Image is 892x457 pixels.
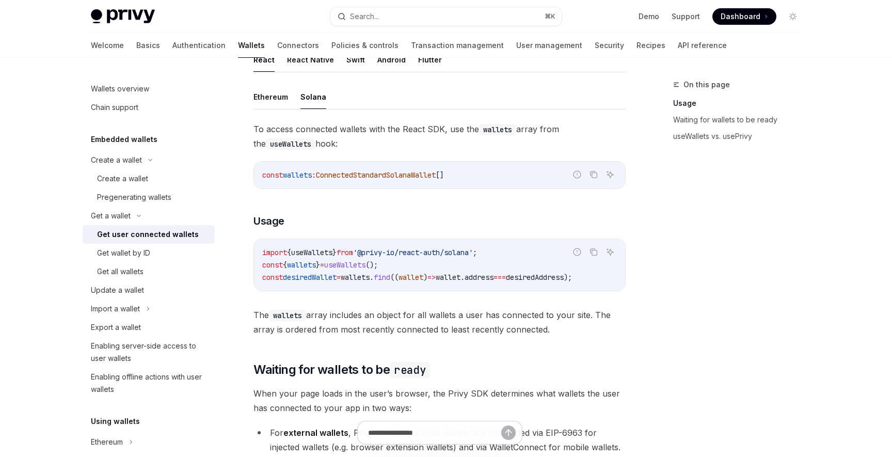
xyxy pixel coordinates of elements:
[603,168,617,181] button: Ask AI
[283,273,337,282] span: desiredWallet
[423,273,427,282] span: )
[353,248,473,257] span: '@privy-io/react-auth/solana'
[636,33,665,58] a: Recipes
[269,310,306,321] code: wallets
[427,273,436,282] span: =>
[83,80,215,98] a: Wallets overview
[332,248,337,257] span: }
[266,138,315,150] code: useWallets
[91,415,140,428] h5: Using wallets
[283,260,287,270] span: {
[493,273,506,282] span: ===
[91,436,123,448] div: Ethereum
[91,210,131,222] div: Get a wallet
[91,9,155,24] img: light logo
[287,260,316,270] span: wallets
[639,11,659,22] a: Demo
[683,78,730,91] span: On this page
[350,10,379,23] div: Search...
[506,273,564,282] span: desiredAddress
[678,33,727,58] a: API reference
[83,281,215,300] a: Update a wallet
[374,273,390,282] span: find
[91,133,157,146] h5: Embedded wallets
[91,33,124,58] a: Welcome
[262,170,283,180] span: const
[91,321,141,334] div: Export a wallet
[390,362,430,378] code: ready
[570,245,584,259] button: Report incorrect code
[672,11,700,22] a: Support
[262,273,283,282] span: const
[91,154,142,166] div: Create a wallet
[721,11,760,22] span: Dashboard
[399,273,423,282] span: wallet
[316,260,320,270] span: }
[83,368,215,399] a: Enabling offline actions with user wallets
[587,245,600,259] button: Copy the contents from the code block
[331,33,399,58] a: Policies & controls
[91,284,144,296] div: Update a wallet
[390,273,399,282] span: ((
[277,33,319,58] a: Connectors
[411,33,504,58] a: Transaction management
[479,124,516,135] code: wallets
[253,308,626,337] span: The array includes an object for all wallets a user has connected to your site. The array is orde...
[291,248,332,257] span: useWallets
[262,248,287,257] span: import
[501,426,516,440] button: Send message
[312,170,316,180] span: :
[545,12,555,21] span: ⌘ K
[337,248,353,257] span: from
[418,48,442,72] button: Flutter
[83,262,215,281] a: Get all wallets
[673,128,809,145] a: useWallets vs. usePrivy
[253,85,288,109] button: Ethereum
[97,228,199,241] div: Get user connected wallets
[238,33,265,58] a: Wallets
[324,260,365,270] span: useWallets
[283,170,312,180] span: wallets
[320,260,324,270] span: =
[83,225,215,244] a: Get user connected wallets
[346,48,365,72] button: Swift
[253,386,626,415] span: When your page loads in the user’s browser, the Privy SDK determines what wallets the user has co...
[172,33,226,58] a: Authentication
[570,168,584,181] button: Report incorrect code
[83,337,215,368] a: Enabling server-side access to user wallets
[587,168,600,181] button: Copy the contents from the code block
[91,371,209,396] div: Enabling offline actions with user wallets
[83,318,215,337] a: Export a wallet
[91,340,209,365] div: Enabling server-side access to user wallets
[516,33,582,58] a: User management
[595,33,624,58] a: Security
[436,170,444,180] span: []
[83,98,215,117] a: Chain support
[91,303,140,315] div: Import a wallet
[436,273,460,282] span: wallet
[370,273,374,282] span: .
[785,8,801,25] button: Toggle dark mode
[673,95,809,112] a: Usage
[91,101,138,114] div: Chain support
[316,170,436,180] span: ConnectedStandardSolanaWallet
[97,172,148,185] div: Create a wallet
[97,191,171,203] div: Pregenerating wallets
[83,169,215,188] a: Create a wallet
[365,260,378,270] span: ();
[337,273,341,282] span: =
[564,273,572,282] span: );
[253,214,284,228] span: Usage
[712,8,776,25] a: Dashboard
[83,188,215,207] a: Pregenerating wallets
[253,361,430,378] span: Waiting for wallets to be
[300,85,326,109] button: Solana
[91,83,149,95] div: Wallets overview
[253,122,626,151] span: To access connected wallets with the React SDK, use the array from the hook:
[262,260,283,270] span: const
[460,273,465,282] span: .
[287,248,291,257] span: {
[330,7,562,26] button: Search...⌘K
[603,245,617,259] button: Ask AI
[465,273,493,282] span: address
